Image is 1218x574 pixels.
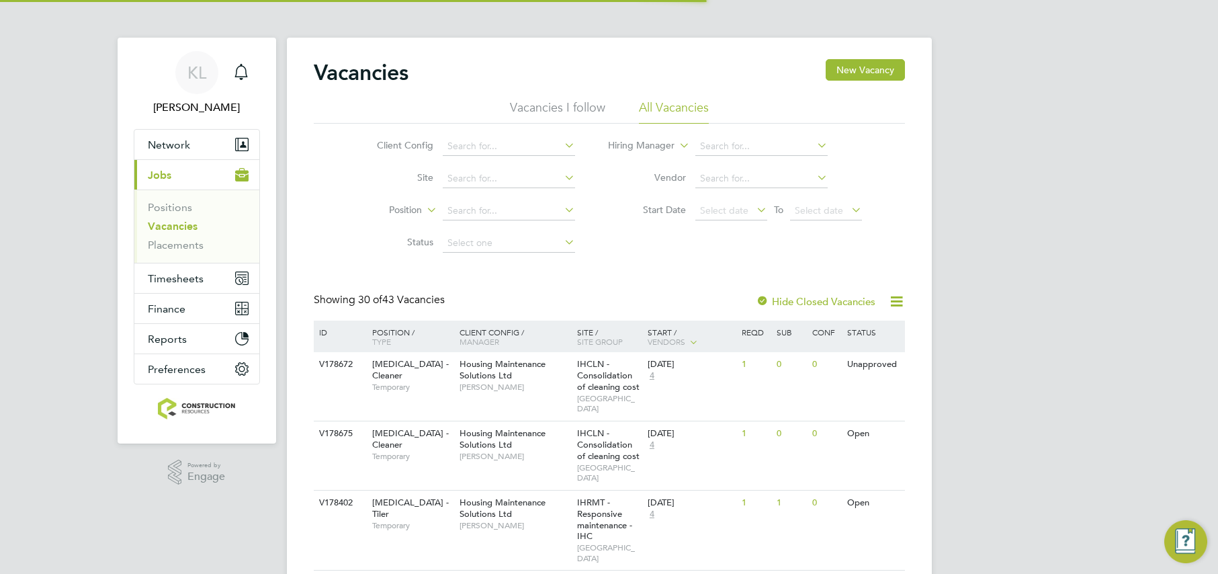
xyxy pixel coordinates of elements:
div: Sub [773,321,808,343]
div: Site / [574,321,644,353]
div: 1 [738,352,773,377]
button: Network [134,130,259,159]
span: Temporary [372,382,453,393]
span: [GEOGRAPHIC_DATA] [577,542,641,563]
span: [MEDICAL_DATA] - Cleaner [372,358,449,381]
input: Search for... [695,137,828,156]
div: 1 [738,421,773,446]
div: 0 [809,421,844,446]
div: V178402 [316,491,363,516]
div: Showing [314,293,447,307]
label: Position [345,204,422,217]
span: Jobs [148,169,171,181]
span: 30 of [358,293,382,306]
div: 0 [773,421,808,446]
span: [GEOGRAPHIC_DATA] [577,462,641,483]
span: Housing Maintenance Solutions Ltd [460,497,546,520]
div: Unapproved [844,352,902,377]
label: Hide Closed Vacancies [756,295,875,308]
span: Type [372,336,391,347]
button: Finance [134,294,259,323]
li: Vacancies I follow [510,99,605,124]
span: Housing Maintenance Solutions Ltd [460,358,546,381]
a: Placements [148,239,204,251]
span: 43 Vacancies [358,293,445,306]
div: [DATE] [648,428,735,440]
div: ID [316,321,363,343]
div: Open [844,421,902,446]
span: Reports [148,333,187,345]
label: Start Date [609,204,686,216]
div: Reqd [738,321,773,343]
a: KL[PERSON_NAME] [134,51,260,116]
span: Manager [460,336,499,347]
span: Preferences [148,363,206,376]
div: Client Config / [456,321,574,353]
button: Jobs [134,160,259,190]
a: Powered byEngage [168,460,225,485]
span: Finance [148,302,185,315]
div: V178675 [316,421,363,446]
span: [GEOGRAPHIC_DATA] [577,393,641,414]
button: Reports [134,324,259,354]
div: 0 [809,491,844,516]
div: Start / [644,321,738,354]
span: Kate Lomax [134,99,260,116]
button: Engage Resource Center [1164,520,1207,563]
label: Hiring Manager [597,139,675,153]
span: Temporary [372,520,453,531]
div: Conf [809,321,844,343]
span: To [770,201,787,218]
div: V178672 [316,352,363,377]
button: New Vacancy [826,59,905,81]
span: [MEDICAL_DATA] - Tiler [372,497,449,520]
div: Status [844,321,902,343]
span: Temporary [372,451,453,462]
li: All Vacancies [639,99,709,124]
div: 1 [738,491,773,516]
span: [PERSON_NAME] [460,520,570,531]
img: construction-resources-logo-retina.png [158,398,235,419]
nav: Main navigation [118,38,276,444]
input: Search for... [443,169,575,188]
a: Vacancies [148,220,198,233]
div: 0 [773,352,808,377]
span: [MEDICAL_DATA] - Cleaner [372,427,449,450]
input: Search for... [443,202,575,220]
input: Search for... [695,169,828,188]
label: Status [356,236,433,248]
span: Select date [795,204,843,216]
span: [PERSON_NAME] [460,451,570,462]
span: KL [187,64,206,81]
input: Select one [443,234,575,253]
div: Position / [362,321,456,353]
div: [DATE] [648,359,735,370]
div: Jobs [134,190,259,263]
h2: Vacancies [314,59,408,86]
span: IHCLN - Consolidation of cleaning cost [577,427,640,462]
span: Select date [700,204,748,216]
a: Positions [148,201,192,214]
input: Search for... [443,137,575,156]
label: Client Config [356,139,433,151]
div: 0 [809,352,844,377]
span: Powered by [187,460,225,471]
div: Open [844,491,902,516]
span: 4 [648,440,656,451]
span: Site Group [577,336,623,347]
span: Network [148,138,190,151]
span: [PERSON_NAME] [460,382,570,393]
div: 1 [773,491,808,516]
span: Vendors [648,336,685,347]
span: 4 [648,509,656,520]
button: Timesheets [134,263,259,293]
span: IHRMT - Responsive maintenance - IHC [577,497,632,542]
a: Go to home page [134,398,260,419]
span: Timesheets [148,272,204,285]
button: Preferences [134,354,259,384]
div: [DATE] [648,497,735,509]
span: Housing Maintenance Solutions Ltd [460,427,546,450]
span: 4 [648,370,656,382]
label: Vendor [609,171,686,183]
span: Engage [187,471,225,483]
